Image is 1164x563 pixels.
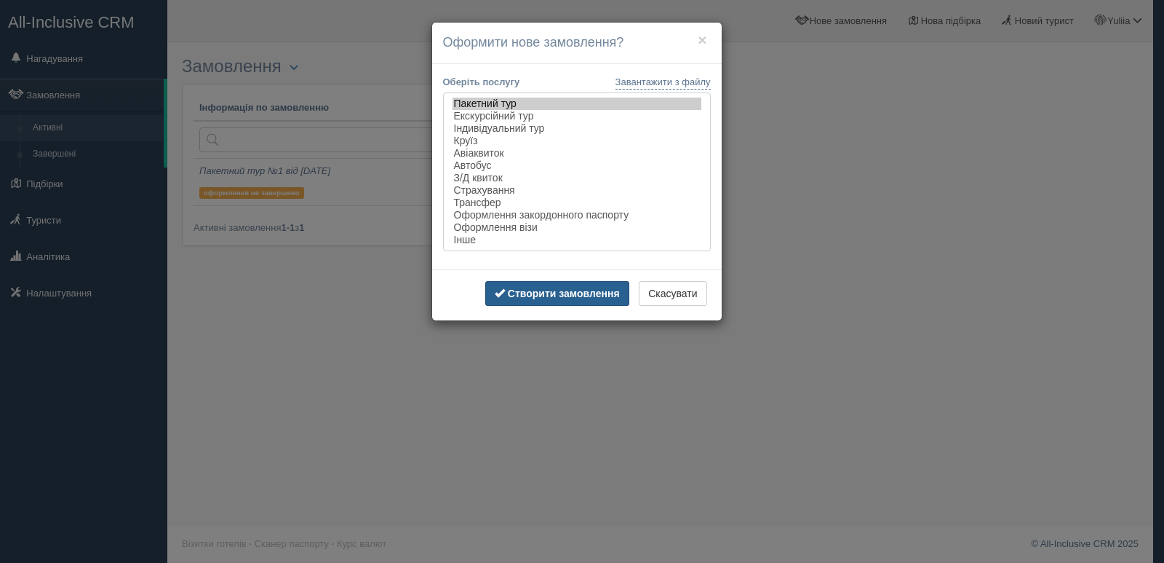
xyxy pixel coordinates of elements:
option: Авіаквиток [453,147,701,160]
option: Пакетний тур [453,98,701,110]
label: Оберіть послугу [443,75,520,89]
button: × [698,32,706,47]
option: Інше [453,234,701,246]
option: Круїз [453,135,701,147]
option: Екскурсійний тур [453,110,701,122]
option: Страхування [453,184,701,197]
button: Скасувати [639,281,706,306]
option: Оформлення візи [453,221,701,234]
h4: Оформити нове замовлення? [443,34,711,52]
option: Індивідуальний тур [453,122,701,135]
b: Створити замовлення [508,288,620,299]
option: Автобус [453,160,701,172]
option: Трансфер [453,197,701,209]
a: Завантажити з файлу [615,75,711,90]
button: Створити замовлення [485,281,629,306]
option: З/Д квиток [453,172,701,184]
option: Оформлення закордонного паспорту [453,209,701,221]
